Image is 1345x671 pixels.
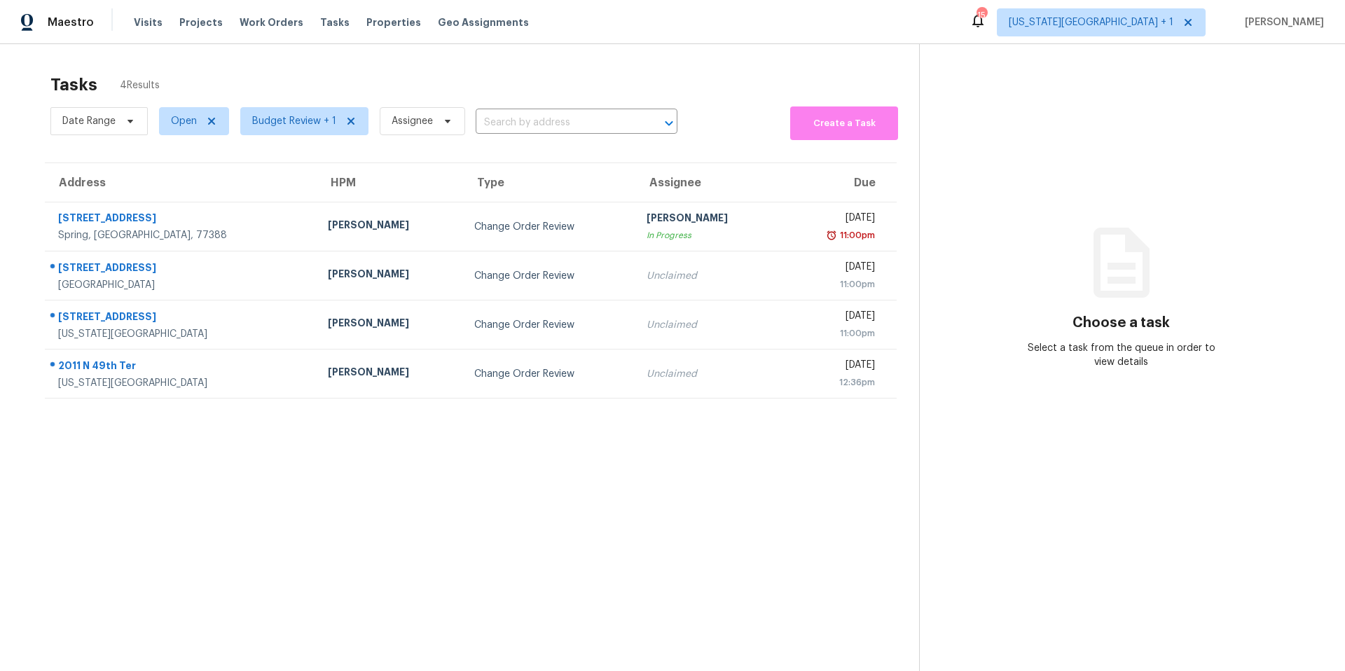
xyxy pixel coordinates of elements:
div: [PERSON_NAME] [328,316,451,333]
button: Open [659,113,679,133]
div: [GEOGRAPHIC_DATA] [58,278,305,292]
div: Change Order Review [474,220,624,234]
div: In Progress [647,228,770,242]
span: Projects [179,15,223,29]
h2: Tasks [50,78,97,92]
div: [DATE] [792,211,875,228]
img: Overdue Alarm Icon [826,228,837,242]
span: [US_STATE][GEOGRAPHIC_DATA] + 1 [1009,15,1173,29]
div: [DATE] [792,260,875,277]
span: Visits [134,15,163,29]
input: Search by address [476,112,638,134]
div: [US_STATE][GEOGRAPHIC_DATA] [58,376,305,390]
th: Address [45,163,317,202]
span: 4 Results [120,78,160,92]
th: HPM [317,163,462,202]
div: [PERSON_NAME] [647,211,770,228]
div: [PERSON_NAME] [328,218,451,235]
span: Open [171,114,197,128]
div: [DATE] [792,309,875,326]
span: Date Range [62,114,116,128]
div: 15 [977,8,986,22]
div: Unclaimed [647,367,770,381]
div: Change Order Review [474,269,624,283]
div: Select a task from the queue in order to view details [1021,341,1222,369]
span: Maestro [48,15,94,29]
span: Tasks [320,18,350,27]
div: [STREET_ADDRESS] [58,261,305,278]
div: [STREET_ADDRESS] [58,211,305,228]
span: Work Orders [240,15,303,29]
div: [US_STATE][GEOGRAPHIC_DATA] [58,327,305,341]
div: [STREET_ADDRESS] [58,310,305,327]
div: [PERSON_NAME] [328,267,451,284]
span: Budget Review + 1 [252,114,336,128]
th: Due [781,163,897,202]
div: 11:00pm [837,228,875,242]
div: [DATE] [792,358,875,375]
div: Spring, [GEOGRAPHIC_DATA], 77388 [58,228,305,242]
div: Unclaimed [647,269,770,283]
th: Type [463,163,635,202]
div: Change Order Review [474,367,624,381]
div: 11:00pm [792,326,875,340]
span: Properties [366,15,421,29]
div: Change Order Review [474,318,624,332]
h3: Choose a task [1072,316,1170,330]
div: [PERSON_NAME] [328,365,451,382]
div: 11:00pm [792,277,875,291]
span: Create a Task [797,116,891,132]
span: Geo Assignments [438,15,529,29]
div: 12:36pm [792,375,875,389]
button: Create a Task [790,106,898,140]
th: Assignee [635,163,781,202]
span: Assignee [392,114,433,128]
div: Unclaimed [647,318,770,332]
div: 2011 N 49th Ter [58,359,305,376]
span: [PERSON_NAME] [1239,15,1324,29]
